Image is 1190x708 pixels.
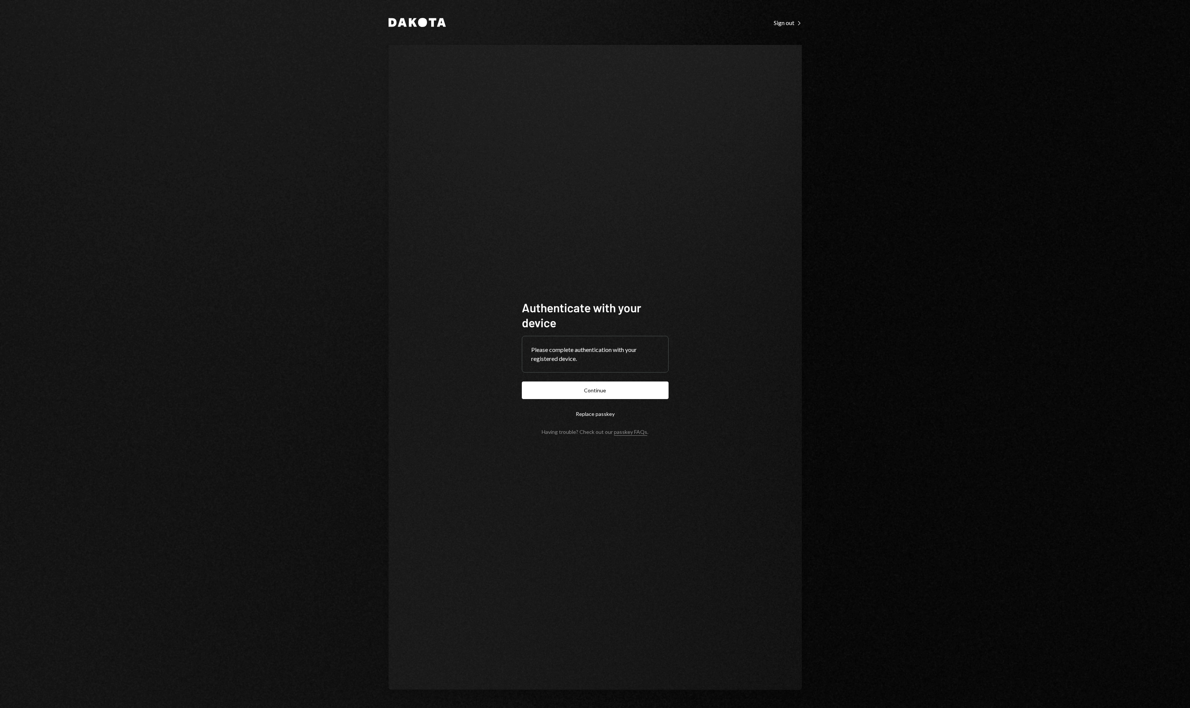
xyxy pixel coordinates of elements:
h1: Authenticate with your device [522,300,669,330]
button: Replace passkey [522,405,669,423]
button: Continue [522,381,669,399]
div: Sign out [774,19,802,27]
div: Having trouble? Check out our . [542,429,648,435]
div: Please complete authentication with your registered device. [531,345,659,363]
a: passkey FAQs [614,429,647,436]
a: Sign out [774,18,802,27]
